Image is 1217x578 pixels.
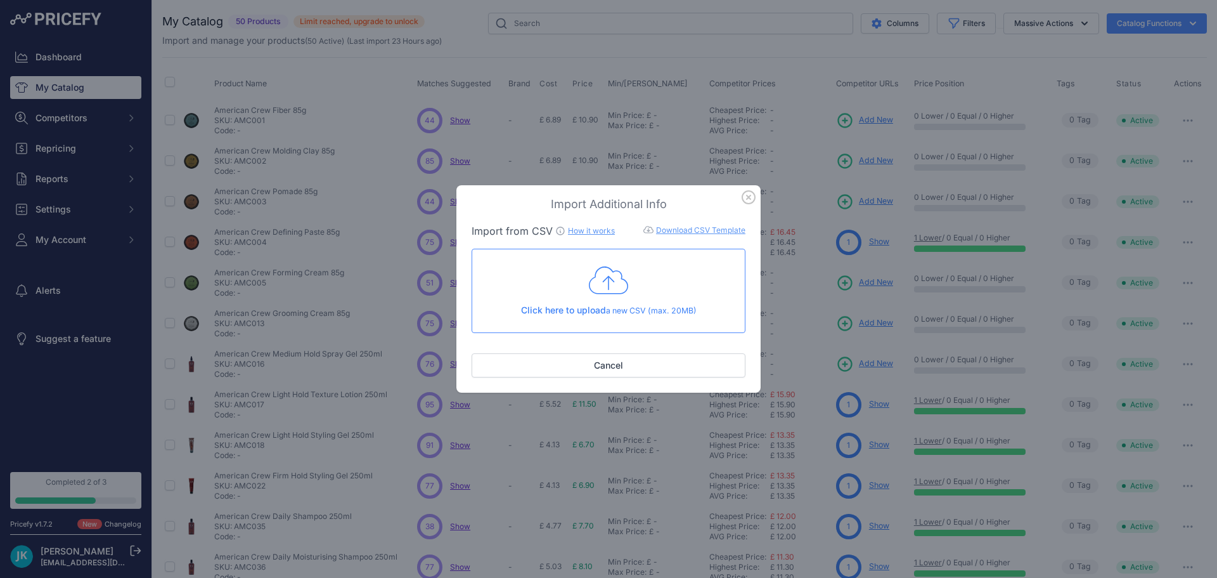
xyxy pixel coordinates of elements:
button: Cancel [472,353,745,378]
a: Download CSV Template [656,225,745,235]
h3: Import Additional Info [472,195,745,213]
p: a new CSV (max. 20MB) [482,304,735,317]
span: Click here to upload [521,305,606,315]
span: Import from CSV [472,225,553,237]
a: How it works [568,226,615,235]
